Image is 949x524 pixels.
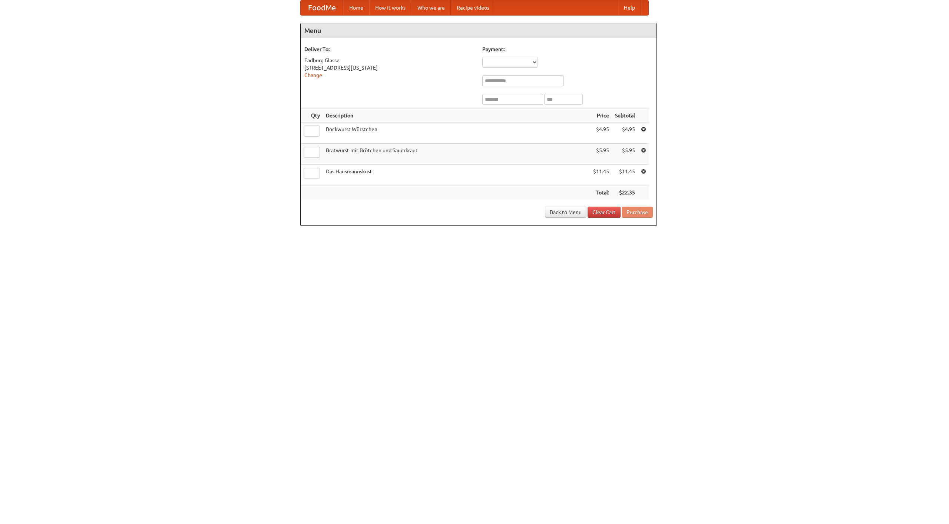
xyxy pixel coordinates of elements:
[545,207,586,218] a: Back to Menu
[323,144,590,165] td: Bratwurst mit Brötchen und Sauerkraut
[590,165,612,186] td: $11.45
[323,109,590,123] th: Description
[451,0,495,15] a: Recipe videos
[612,144,638,165] td: $5.95
[612,109,638,123] th: Subtotal
[343,0,369,15] a: Home
[301,23,657,38] h4: Menu
[411,0,451,15] a: Who we are
[612,123,638,144] td: $4.95
[588,207,621,218] a: Clear Cart
[304,57,475,64] div: Eadburg Glasse
[590,123,612,144] td: $4.95
[590,186,612,200] th: Total:
[369,0,411,15] a: How it works
[301,0,343,15] a: FoodMe
[304,46,475,53] h5: Deliver To:
[622,207,653,218] button: Purchase
[612,165,638,186] td: $11.45
[590,109,612,123] th: Price
[323,123,590,144] td: Bockwurst Würstchen
[304,72,322,78] a: Change
[612,186,638,200] th: $22.35
[618,0,641,15] a: Help
[323,165,590,186] td: Das Hausmannskost
[482,46,653,53] h5: Payment:
[301,109,323,123] th: Qty
[590,144,612,165] td: $5.95
[304,64,475,71] div: [STREET_ADDRESS][US_STATE]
